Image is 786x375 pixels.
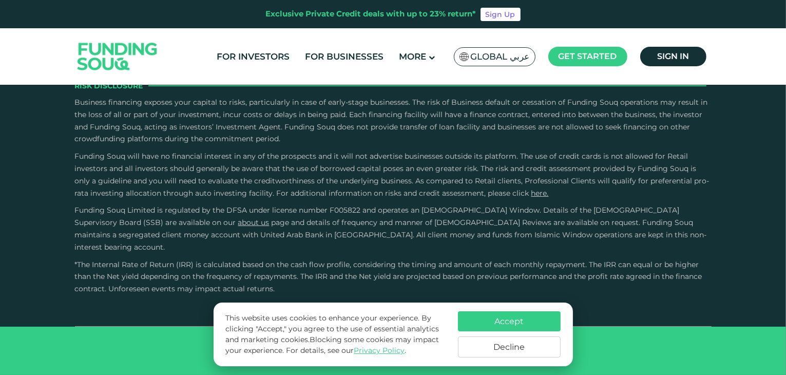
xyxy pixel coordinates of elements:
span: More [399,51,426,62]
span: Get started [559,51,617,61]
a: For Investors [214,48,292,65]
span: Funding Souq Limited is regulated by the DFSA under license number F005822 and operates an [DEMOG... [75,205,680,227]
a: Sign Up [481,8,521,21]
div: Exclusive Private Credit deals with up to 23% return* [266,8,476,20]
button: Accept [458,311,561,331]
span: page [272,218,290,227]
a: Sign in [640,47,706,66]
p: This website uses cookies to enhance your experience. By clicking "Accept," you agree to the use ... [225,313,447,356]
span: Funding Souq will have no financial interest in any of the prospects and it will not advertise bu... [75,152,710,197]
img: SA Flag [459,52,469,61]
span: Global عربي [471,51,530,63]
img: Logo [67,31,168,83]
span: Sign in [657,51,689,61]
p: *The Internal Rate of Return (IRR) is calculated based on the cash flow profile, considering the ... [75,259,712,295]
p: Business financing exposes your capital to risks, particularly in case of early-stage businesses.... [75,97,712,145]
a: here. [531,189,549,198]
span: For details, see our . [286,346,406,355]
a: For Businesses [302,48,386,65]
span: Risk Disclosure [75,80,143,91]
a: Privacy Policy [354,346,405,355]
span: and details of frequency and manner of [DEMOGRAPHIC_DATA] Reviews are available on request. Fundi... [75,218,707,252]
button: Decline [458,336,561,358]
span: Blocking some cookies may impact your experience. [225,335,439,355]
a: About Us [238,218,270,227]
